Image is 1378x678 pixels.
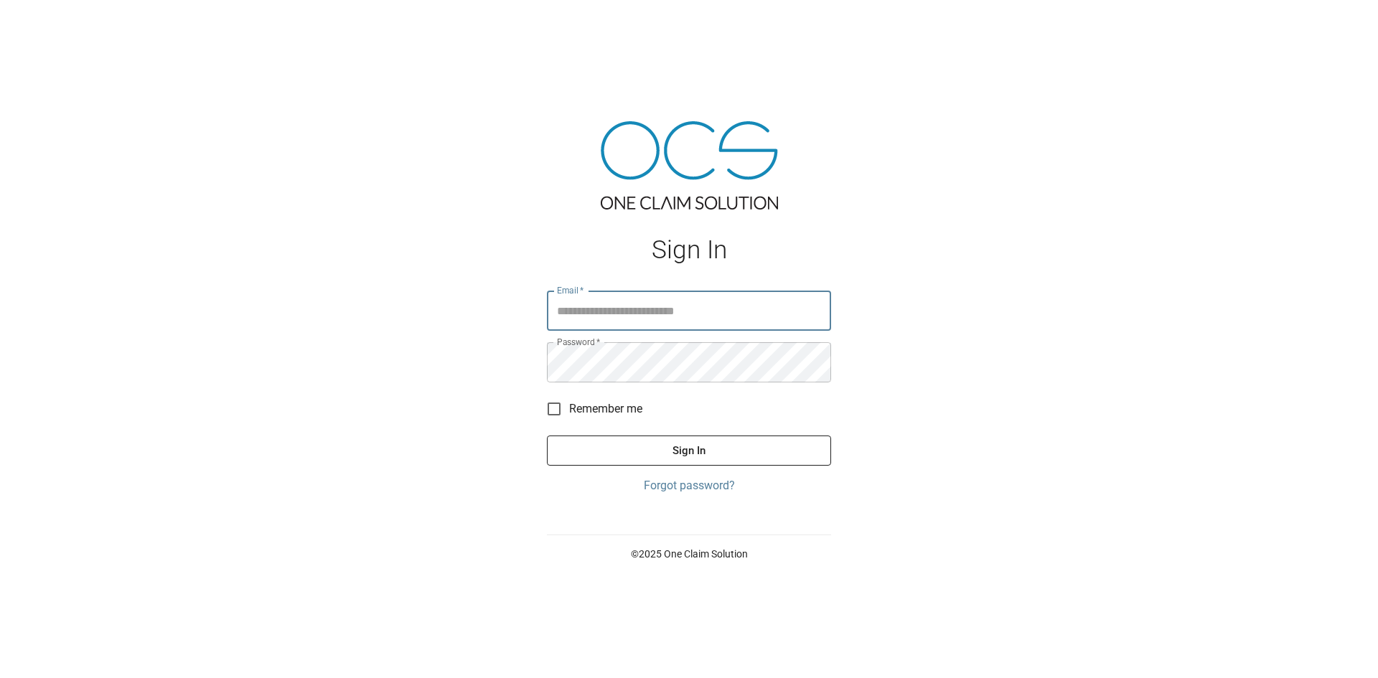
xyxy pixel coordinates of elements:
[547,477,831,494] a: Forgot password?
[569,400,642,418] span: Remember me
[547,547,831,561] p: © 2025 One Claim Solution
[547,435,831,466] button: Sign In
[17,9,75,37] img: ocs-logo-white-transparent.png
[557,336,600,348] label: Password
[557,284,584,296] label: Email
[547,235,831,265] h1: Sign In
[601,121,778,209] img: ocs-logo-tra.png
